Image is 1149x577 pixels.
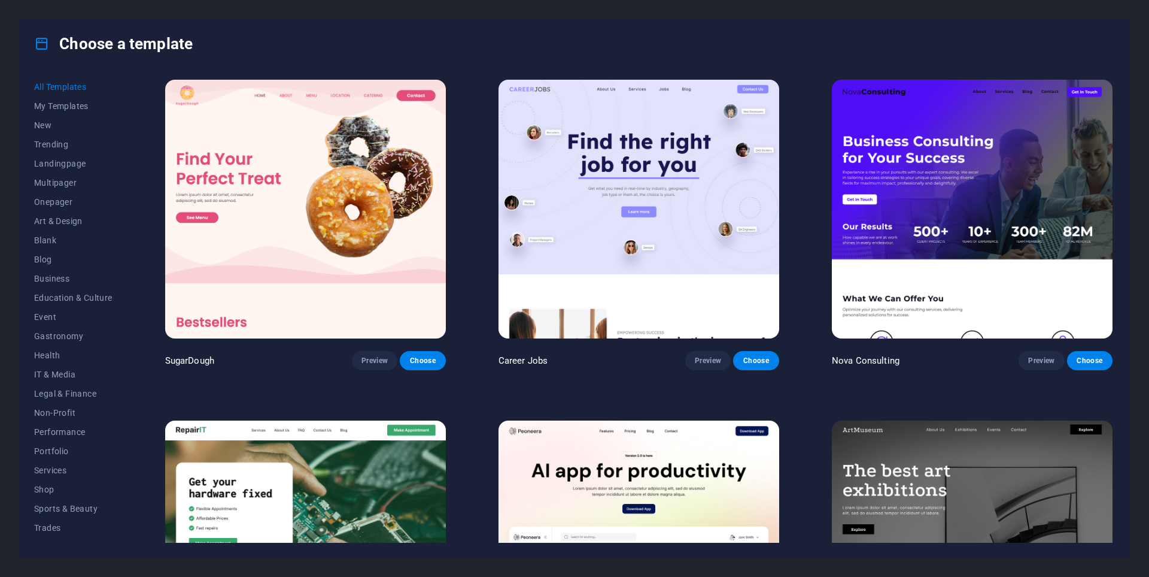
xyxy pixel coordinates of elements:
button: New [34,116,113,135]
button: Services [34,461,113,480]
span: Gastronomy [34,331,113,341]
span: Trending [34,140,113,149]
span: Education & Culture [34,293,113,303]
span: Sports & Beauty [34,504,113,513]
button: Blank [34,231,113,250]
button: Blog [34,250,113,269]
button: Choose [733,351,779,370]
span: Blank [34,235,113,245]
button: Trades [34,518,113,537]
span: Non-Profit [34,408,113,418]
button: Choose [400,351,445,370]
button: My Templates [34,96,113,116]
button: All Templates [34,77,113,96]
span: Preview [361,356,388,365]
span: New [34,120,113,130]
span: Choose [743,356,769,365]
button: Non-Profit [34,403,113,422]
span: Multipager [34,178,113,188]
span: Blog [34,255,113,264]
button: Preview [1019,351,1064,370]
img: SugarDough [165,80,446,339]
span: Preview [1028,356,1054,365]
button: Performance [34,422,113,442]
span: Choose [1077,356,1103,365]
button: Landingpage [34,154,113,173]
button: Shop [34,480,113,499]
button: Business [34,269,113,288]
span: All Templates [34,82,113,92]
span: Preview [695,356,721,365]
p: Career Jobs [498,355,548,367]
button: Preview [352,351,397,370]
img: Nova Consulting [832,80,1112,339]
span: Business [34,274,113,283]
button: Legal & Finance [34,384,113,403]
span: Legal & Finance [34,389,113,398]
p: SugarDough [165,355,214,367]
button: IT & Media [34,365,113,384]
span: IT & Media [34,370,113,379]
span: Shop [34,485,113,494]
span: Event [34,312,113,322]
span: Health [34,351,113,360]
span: My Templates [34,101,113,111]
span: Portfolio [34,446,113,456]
button: Travel [34,537,113,557]
button: Health [34,346,113,365]
button: Event [34,307,113,327]
button: Trending [34,135,113,154]
span: Travel [34,542,113,552]
button: Preview [685,351,731,370]
button: Portfolio [34,442,113,461]
span: Trades [34,523,113,533]
span: Art & Design [34,216,113,226]
img: Career Jobs [498,80,779,339]
span: Onepager [34,197,113,207]
button: Choose [1067,351,1112,370]
button: Art & Design [34,212,113,231]
button: Education & Culture [34,288,113,307]
button: Onepager [34,192,113,212]
button: Sports & Beauty [34,499,113,518]
span: Performance [34,427,113,437]
button: Gastronomy [34,327,113,346]
span: Landingpage [34,159,113,168]
span: Services [34,466,113,475]
span: Choose [409,356,436,365]
p: Nova Consulting [832,355,899,367]
button: Multipager [34,173,113,192]
h4: Choose a template [34,34,193,53]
